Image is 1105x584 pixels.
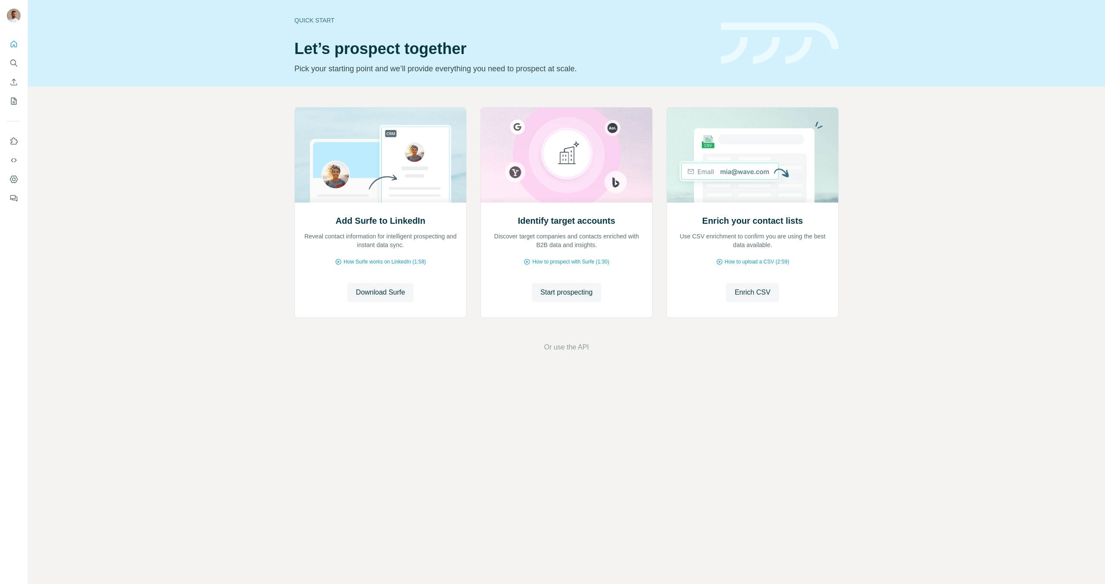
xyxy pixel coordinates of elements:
[7,152,21,168] button: Use Surfe API
[540,287,593,298] span: Start prospecting
[344,258,426,266] span: How Surfe works on LinkedIn (1:58)
[666,108,839,203] img: Enrich your contact lists
[532,258,609,266] span: How to prospect with Surfe (1:30)
[294,108,467,203] img: Add Surfe to LinkedIn
[702,215,803,227] h2: Enrich your contact lists
[544,342,589,352] button: Or use the API
[725,258,789,266] span: How to upload a CSV (2:59)
[336,215,426,227] h2: Add Surfe to LinkedIn
[7,9,21,22] img: Avatar
[347,283,414,302] button: Download Surfe
[480,108,653,203] img: Identify target accounts
[7,190,21,206] button: Feedback
[7,36,21,52] button: Quick start
[518,215,616,227] h2: Identify target accounts
[532,283,601,302] button: Start prospecting
[7,171,21,187] button: Dashboard
[294,63,710,75] p: Pick your starting point and we’ll provide everything you need to prospect at scale.
[7,133,21,149] button: Use Surfe on LinkedIn
[7,74,21,90] button: Enrich CSV
[489,232,644,249] p: Discover target companies and contacts enriched with B2B data and insights.
[7,93,21,109] button: My lists
[294,40,710,57] h1: Let’s prospect together
[294,16,710,25] div: Quick start
[356,287,405,298] span: Download Surfe
[7,55,21,71] button: Search
[726,283,779,302] button: Enrich CSV
[303,232,458,249] p: Reveal contact information for intelligent prospecting and instant data sync.
[676,232,830,249] p: Use CSV enrichment to confirm you are using the best data available.
[721,22,839,64] img: banner
[735,287,770,298] span: Enrich CSV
